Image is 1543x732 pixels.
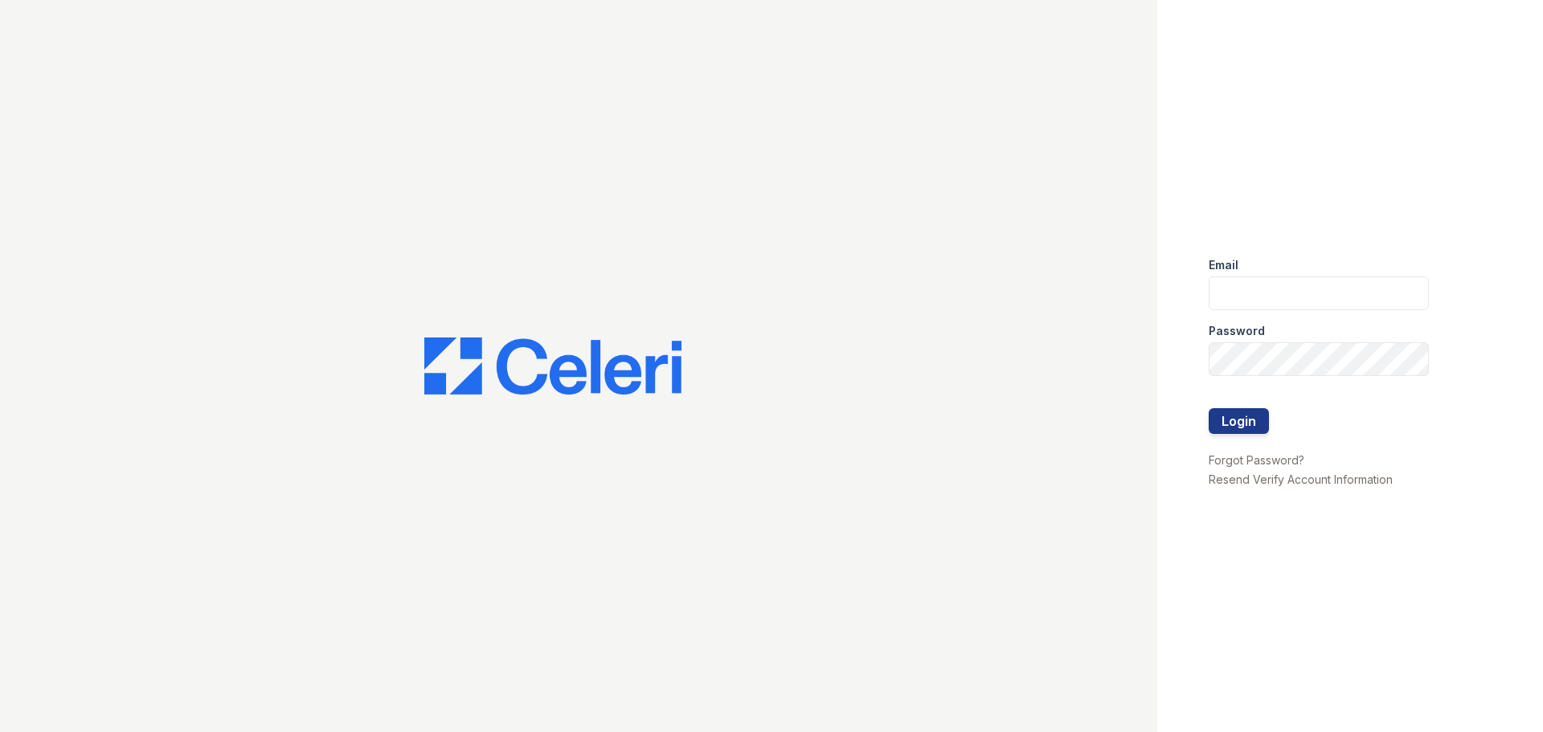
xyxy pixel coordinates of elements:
[1209,453,1304,467] a: Forgot Password?
[1209,257,1238,273] label: Email
[1209,323,1265,339] label: Password
[424,337,681,395] img: CE_Logo_Blue-a8612792a0a2168367f1c8372b55b34899dd931a85d93a1a3d3e32e68fde9ad4.png
[1209,472,1393,486] a: Resend Verify Account Information
[1209,408,1269,434] button: Login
